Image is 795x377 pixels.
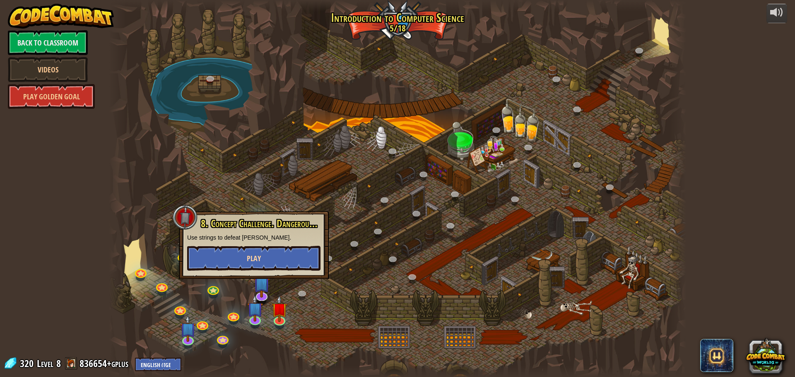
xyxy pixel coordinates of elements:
a: Play Golden Goal [8,84,95,109]
span: 8. Concept Challenge. Dangerous Steps [201,216,331,231]
a: 836654+gplus [79,357,131,370]
button: Adjust volume [766,4,787,23]
a: Videos [8,57,88,82]
span: 320 [20,357,36,370]
img: level-banner-unstarted-subscriber.png [253,269,270,298]
span: 8 [56,357,61,370]
img: level-banner-unstarted-subscriber.png [180,315,195,342]
span: Level [37,357,53,370]
img: level-banner-unstarted.png [272,295,287,322]
img: CodeCombat - Learn how to code by playing a game [8,4,114,29]
span: Play [247,253,261,264]
p: Use strings to defeat [PERSON_NAME]. [187,233,320,242]
img: level-banner-unstarted-subscriber.png [248,295,263,322]
a: Back to Classroom [8,30,88,55]
button: Play [187,246,320,271]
